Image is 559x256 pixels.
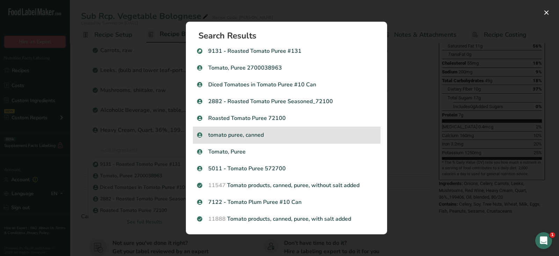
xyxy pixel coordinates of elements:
[197,80,376,89] p: Diced Tomatoes in Tomato Puree #10 Can
[197,181,376,190] p: Tomato products, canned, puree, without salt added
[197,49,202,54] img: Sub Recipe
[197,198,376,206] p: 7122 - Tomato Plum Puree #10 Can
[197,64,376,72] p: Tomato, Puree 2700038963
[197,97,376,106] p: 2882 - Roasted Tomato Puree Seasoned_72100
[550,232,555,238] span: 1
[208,182,226,189] span: 11547
[197,164,376,173] p: 5011 - Tomato Puree 572700
[197,148,376,156] p: Tomato, Puree
[535,232,552,249] iframe: Intercom live chat
[198,31,380,40] h1: Search Results
[197,215,376,223] p: Tomato products, canned, puree, with salt added
[197,114,376,122] p: Roasted Tomato Puree 72100
[208,215,226,223] span: 11888
[197,131,376,139] p: tomato puree, canned
[197,47,376,55] p: 9131 - Roasted Tomato Puree #131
